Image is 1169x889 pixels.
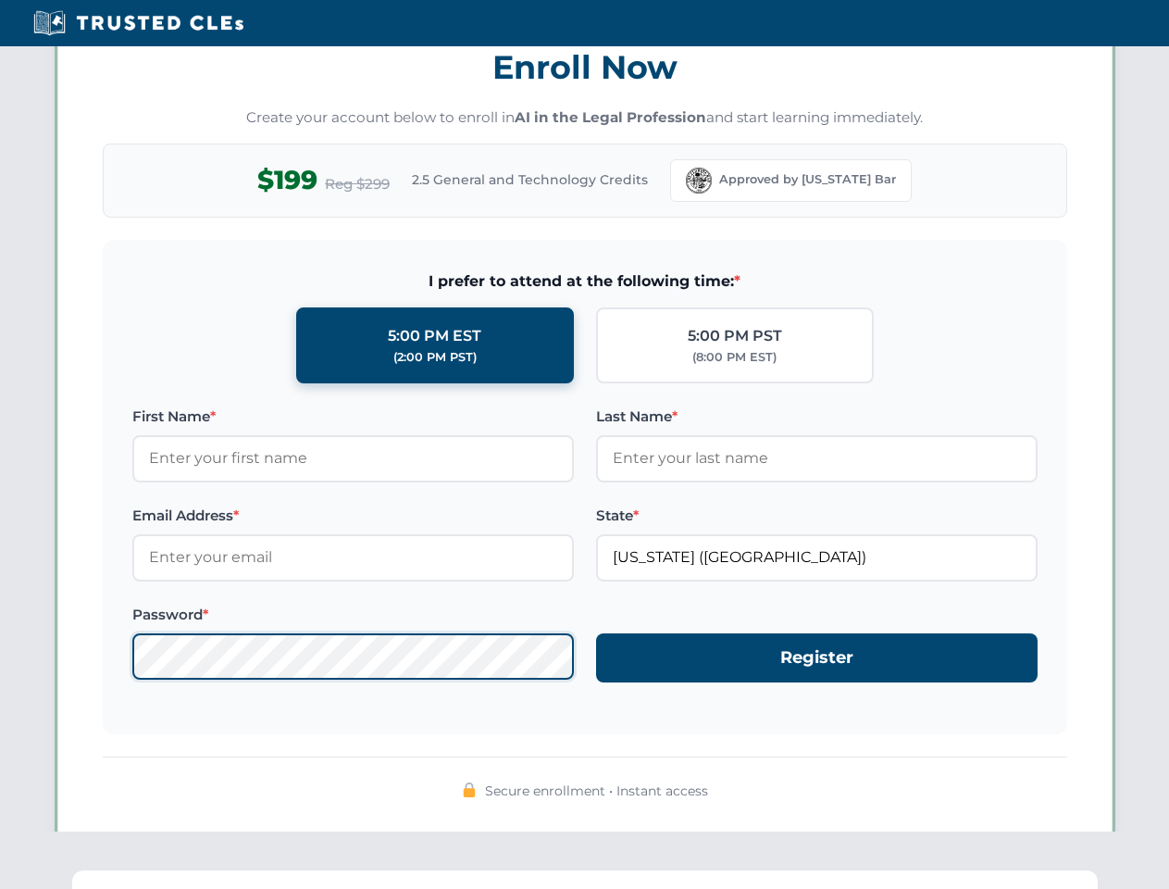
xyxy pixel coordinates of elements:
[132,406,574,428] label: First Name
[103,38,1067,96] h3: Enroll Now
[596,505,1038,527] label: State
[132,435,574,482] input: Enter your first name
[103,107,1067,129] p: Create your account below to enroll in and start learning immediately.
[596,435,1038,482] input: Enter your last name
[412,169,648,190] span: 2.5 General and Technology Credits
[596,534,1038,581] input: Florida (FL)
[132,604,574,626] label: Password
[719,170,896,189] span: Approved by [US_STATE] Bar
[132,505,574,527] label: Email Address
[132,534,574,581] input: Enter your email
[28,9,249,37] img: Trusted CLEs
[462,783,477,797] img: 🔒
[393,348,477,367] div: (2:00 PM PST)
[325,173,390,195] span: Reg $299
[596,633,1038,682] button: Register
[688,324,782,348] div: 5:00 PM PST
[686,168,712,194] img: Florida Bar
[692,348,777,367] div: (8:00 PM EST)
[257,159,317,201] span: $199
[388,324,481,348] div: 5:00 PM EST
[132,269,1038,294] span: I prefer to attend at the following time:
[485,781,708,801] span: Secure enrollment • Instant access
[596,406,1038,428] label: Last Name
[515,108,706,126] strong: AI in the Legal Profession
